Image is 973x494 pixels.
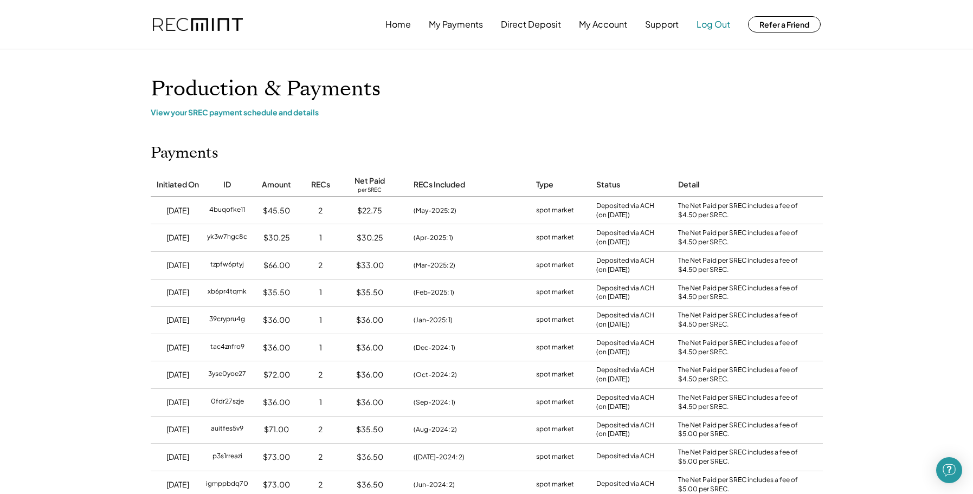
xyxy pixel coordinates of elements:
[414,206,456,216] div: (May-2025: 2)
[318,369,323,380] div: 2
[263,260,290,271] div: $66.00
[678,339,803,357] div: The Net Paid per SREC includes a fee of $4.50 per SREC.
[153,18,243,31] img: recmint-logotype%403x.png
[678,179,699,190] div: Detail
[263,315,290,326] div: $36.00
[678,393,803,412] div: The Net Paid per SREC includes a fee of $4.50 per SREC.
[678,311,803,329] div: The Net Paid per SREC includes a fee of $4.50 per SREC.
[263,397,290,408] div: $36.00
[596,366,654,384] div: Deposited via ACH (on [DATE])
[151,107,823,117] div: View your SREC payment schedule and details
[414,343,455,353] div: (Dec-2024: 1)
[414,370,457,380] div: (Oct-2024: 2)
[414,288,454,297] div: (Feb-2025: 1)
[166,369,189,380] div: [DATE]
[501,14,561,35] button: Direct Deposit
[596,421,654,439] div: Deposited via ACH (on [DATE])
[166,232,189,243] div: [DATE]
[414,425,457,434] div: (Aug-2024: 2)
[596,452,654,463] div: Deposited via ACH
[748,16,821,32] button: Refer a Friend
[414,233,453,243] div: (Apr-2025: 1)
[596,256,654,275] div: Deposited via ACH (on [DATE])
[596,311,654,329] div: Deposited via ACH (on [DATE])
[210,342,244,353] div: tac4znfro9
[263,287,290,298] div: $35.50
[414,261,455,270] div: (Mar-2025: 2)
[166,205,189,216] div: [DATE]
[208,287,247,298] div: xb6pr4tqmk
[263,232,290,243] div: $30.25
[596,339,654,357] div: Deposited via ACH (on [DATE])
[678,476,803,494] div: The Net Paid per SREC includes a fee of $5.00 per SREC.
[356,424,383,435] div: $35.50
[263,479,290,490] div: $73.00
[212,452,242,463] div: p3s1rreazi
[263,369,290,380] div: $72.00
[151,76,823,102] h1: Production & Payments
[318,424,323,435] div: 2
[166,479,189,490] div: [DATE]
[209,205,245,216] div: 4buqofke11
[264,424,289,435] div: $71.00
[357,205,382,216] div: $22.75
[536,452,574,463] div: spot market
[358,186,382,194] div: per SREC
[166,287,189,298] div: [DATE]
[262,179,291,190] div: Amount
[166,315,189,326] div: [DATE]
[356,287,383,298] div: $35.50
[318,260,323,271] div: 2
[356,315,383,326] div: $36.00
[151,144,218,162] h2: Payments
[319,315,322,326] div: 1
[596,201,654,220] div: Deposited via ACH (on [DATE])
[678,366,803,384] div: The Net Paid per SREC includes a fee of $4.50 per SREC.
[356,369,383,380] div: $36.00
[207,232,247,243] div: yk3w7hgc8c
[263,342,290,353] div: $36.00
[536,179,553,190] div: Type
[414,179,465,190] div: RECs Included
[357,479,383,490] div: $36.50
[311,179,330,190] div: RECs
[166,397,189,408] div: [DATE]
[319,232,322,243] div: 1
[318,479,323,490] div: 2
[210,260,244,271] div: tzpfw6ptyj
[645,14,679,35] button: Support
[223,179,231,190] div: ID
[678,201,803,220] div: The Net Paid per SREC includes a fee of $4.50 per SREC.
[678,448,803,466] div: The Net Paid per SREC includes a fee of $5.00 per SREC.
[579,14,627,35] button: My Account
[166,260,189,271] div: [DATE]
[536,397,574,408] div: spot market
[385,14,411,35] button: Home
[678,421,803,439] div: The Net Paid per SREC includes a fee of $5.00 per SREC.
[596,179,620,190] div: Status
[355,175,385,186] div: Net Paid
[318,452,323,463] div: 2
[536,342,574,353] div: spot market
[319,342,322,353] div: 1
[166,452,189,463] div: [DATE]
[318,205,323,216] div: 2
[596,229,654,247] div: Deposited via ACH (on [DATE])
[536,232,574,243] div: spot market
[356,397,383,408] div: $36.00
[536,287,574,298] div: spot market
[263,452,290,463] div: $73.00
[414,480,455,490] div: (Jun-2024: 2)
[596,479,654,490] div: Deposited via ACH
[678,284,803,302] div: The Net Paid per SREC includes a fee of $4.50 per SREC.
[536,369,574,380] div: spot market
[678,256,803,275] div: The Net Paid per SREC includes a fee of $4.50 per SREC.
[536,315,574,326] div: spot market
[263,205,290,216] div: $45.50
[209,315,245,326] div: 39crypru4g
[414,315,453,325] div: (Jan-2025: 1)
[166,342,189,353] div: [DATE]
[357,452,383,463] div: $36.50
[319,397,322,408] div: 1
[536,479,574,490] div: spot market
